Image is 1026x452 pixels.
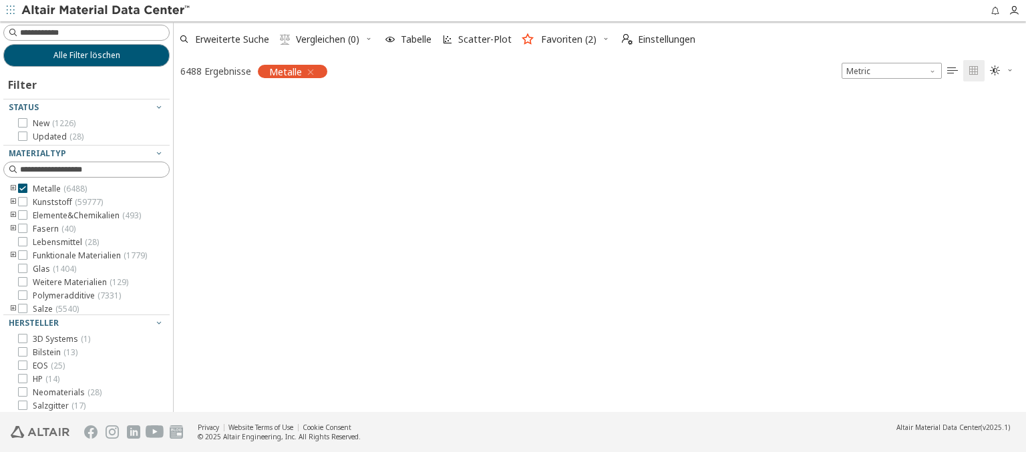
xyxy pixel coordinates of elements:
span: ( 17 ) [71,400,85,411]
span: ( 13 ) [63,347,77,358]
span: Vergleichen (0) [296,35,359,44]
span: ( 59777 ) [75,196,103,208]
span: Bilstein [33,347,77,358]
span: Lebensmittel [33,237,99,248]
span: Weitere Materialien [33,277,128,288]
a: Cookie Consent [303,423,351,432]
span: Erweiterte Suche [195,35,269,44]
span: Materialtyp [9,148,66,159]
i:  [947,65,958,76]
span: ( 7331 ) [98,290,121,301]
span: HP [33,374,59,385]
i: toogle group [9,224,18,234]
span: ( 129 ) [110,276,128,288]
img: Altair Engineering [11,426,69,438]
span: Status [9,101,39,113]
div: © 2025 Altair Engineering, Inc. All Rights Reserved. [198,432,361,441]
span: Salze [33,304,79,314]
i:  [969,65,979,76]
span: EOS [33,361,65,371]
span: Alle Filter löschen [53,50,120,61]
button: Materialtyp [3,146,170,162]
span: ( 5540 ) [55,303,79,314]
span: Kunststoff [33,197,103,208]
button: Status [3,99,170,116]
i: toogle group [9,197,18,208]
span: ( 1779 ) [124,250,147,261]
i:  [990,65,1001,76]
span: Polymeradditive [33,290,121,301]
i:  [280,34,291,45]
button: Tile View [963,60,985,81]
span: Funktionale Materialien [33,250,147,261]
i: toogle group [9,304,18,314]
i: toogle group [9,184,18,194]
span: ( 6488 ) [63,183,87,194]
span: ( 1404 ) [53,263,76,274]
span: ( 28 ) [69,131,83,142]
span: Favoriten (2) [541,35,596,44]
span: Neomaterials [33,387,102,398]
span: Scatter-Plot [458,35,512,44]
i: toogle group [9,250,18,261]
span: ( 1226 ) [52,118,75,129]
span: ( 25 ) [51,360,65,371]
div: (v2025.1) [896,423,1010,432]
button: Hersteller [3,315,170,331]
span: Metalle [33,184,87,194]
div: 6488 Ergebnisse [180,65,251,77]
div: Unit System [842,63,942,79]
button: Table View [942,60,963,81]
span: Updated [33,132,83,142]
span: ( 1 ) [81,333,90,345]
span: 3D Systems [33,334,90,345]
span: New [33,118,75,129]
i:  [622,34,633,45]
span: ( 14 ) [45,373,59,385]
span: Elemente&Chemikalien [33,210,141,221]
div: Filter [3,67,43,99]
img: Altair Material Data Center [21,4,192,17]
span: Salzgitter [33,401,85,411]
span: Einstellungen [638,35,695,44]
span: ( 40 ) [61,223,75,234]
span: Glas [33,264,76,274]
span: Tabelle [401,35,432,44]
span: Hersteller [9,317,59,328]
button: Alle Filter löschen [3,44,170,67]
a: Website Terms of Use [228,423,293,432]
a: Privacy [198,423,219,432]
span: Fasern [33,224,75,234]
span: ( 28 ) [88,387,102,398]
span: ( 493 ) [122,210,141,221]
div: grid [174,85,1026,413]
span: ( 28 ) [85,236,99,248]
span: Altair Material Data Center [896,423,981,432]
span: Metric [842,63,942,79]
i: toogle group [9,210,18,221]
button: Theme [985,60,1019,81]
span: Metalle [269,65,302,77]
